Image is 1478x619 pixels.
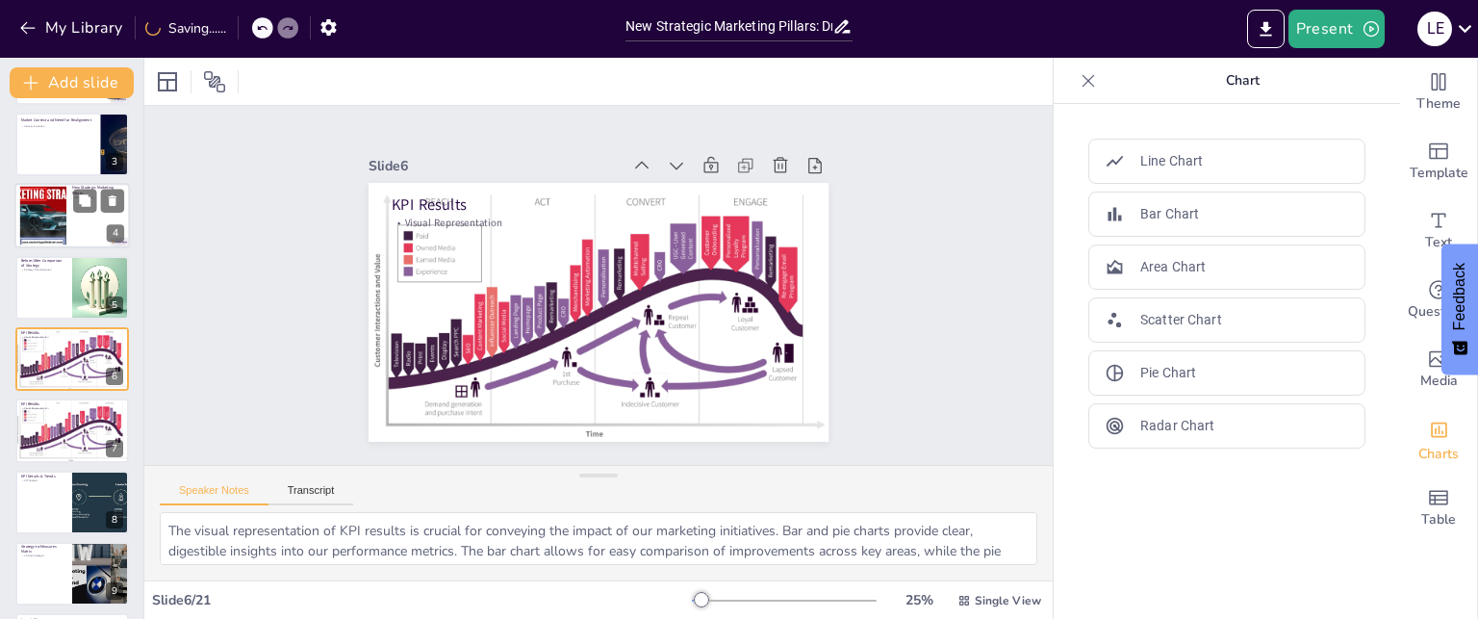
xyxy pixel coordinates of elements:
[625,13,832,40] input: Insert title
[100,548,123,571] button: Delete Slide
[1140,151,1203,171] p: Line Chart
[1421,509,1456,530] span: Table
[15,256,129,320] div: https://cdn.sendsteps.com/images/logo/sendsteps_logo_white.pnghttps://cdn.sendsteps.com/images/lo...
[106,440,123,457] div: 7
[896,591,942,609] div: 25 %
[1451,263,1468,330] span: Feedback
[1408,301,1470,322] span: Questions
[400,172,814,237] p: KPI Results
[1400,196,1477,266] div: Add text boxes
[106,153,123,170] div: 3
[106,297,123,314] div: 5
[381,133,634,177] div: Slide 6
[398,194,812,252] p: Visual Representation
[107,225,124,243] div: 4
[73,333,96,356] button: Duplicate Slide
[268,484,354,505] button: Transcript
[100,477,123,500] button: Delete Slide
[21,335,123,339] p: Visual Representation
[21,544,66,555] p: Strategy-to-Measures Matrix
[21,124,95,128] p: Industry Evolution
[1400,404,1477,474] div: Add charts and graphs
[101,190,124,213] button: Delete Slide
[152,591,692,609] div: Slide 6 / 21
[15,542,129,606] div: 9
[1247,10,1285,48] button: Export to PowerPoint
[73,190,96,213] button: Duplicate Slide
[21,268,66,271] p: Strategy Transformation
[1417,12,1452,46] div: L E
[106,511,123,529] div: 8
[21,117,95,123] p: Market Context and Need for Realignment
[1441,244,1478,374] button: Feedback - Show survey
[1400,266,1477,335] div: Get real-time input from your audience
[72,195,124,199] p: Strategic Pillars
[106,368,123,385] div: 6
[1140,204,1199,224] p: Bar Chart
[15,471,129,534] div: https://cdn.sendsteps.com/images/logo/sendsteps_logo_white.pnghttps://cdn.sendsteps.com/images/lo...
[106,582,123,600] div: 9
[100,333,123,356] button: Delete Slide
[1140,257,1206,277] p: Area Chart
[100,262,123,285] button: Delete Slide
[100,404,123,427] button: Delete Slide
[21,554,66,557] p: Linking Strategies
[1417,10,1452,48] button: L E
[21,401,123,407] p: KPI Results
[1400,58,1477,127] div: Change the overall theme
[100,118,123,142] button: Delete Slide
[73,477,96,500] button: Duplicate Slide
[1410,163,1468,184] span: Template
[1420,371,1458,392] span: Media
[1416,93,1461,115] span: Theme
[1140,310,1222,330] p: Scatter Chart
[15,327,129,391] div: https://cdn.sendsteps.com/images/logo/sendsteps_logo_white.pnghttps://cdn.sendsteps.com/images/lo...
[73,404,96,427] button: Duplicate Slide
[160,484,268,505] button: Speaker Notes
[72,186,124,196] p: New Strategic Marketing Pillars
[145,19,226,38] div: Saving......
[73,118,96,142] button: Duplicate Slide
[21,407,123,411] p: Visual Representation
[14,183,130,248] div: https://cdn.sendsteps.com/images/logo/sendsteps_logo_white.pnghttps://cdn.sendsteps.com/images/lo...
[73,548,96,571] button: Duplicate Slide
[15,113,129,176] div: https://cdn.sendsteps.com/images/logo/sendsteps_logo_white.pnghttps://cdn.sendsteps.com/images/lo...
[14,13,131,43] button: My Library
[1400,335,1477,404] div: Add images, graphics, shapes or video
[975,593,1041,608] span: Single View
[1140,416,1214,436] p: Radar Chart
[203,70,226,93] span: Position
[1418,444,1459,465] span: Charts
[1400,127,1477,196] div: Add ready made slides
[1288,10,1385,48] button: Present
[21,330,123,336] p: KPI Results
[1400,474,1477,543] div: Add a table
[1425,232,1452,253] span: Text
[1104,58,1381,104] p: Chart
[10,67,134,98] button: Add slide
[152,66,183,97] div: Layout
[21,478,66,482] p: KPI Analysis
[21,473,66,478] p: KPI Details & Trends
[15,399,129,462] div: https://cdn.sendsteps.com/images/logo/sendsteps_logo_white.pnghttps://cdn.sendsteps.com/images/lo...
[73,262,96,285] button: Duplicate Slide
[1140,363,1196,383] p: Pie Chart
[160,512,1037,565] textarea: The visual representation of KPI results is crucial for conveying the impact of our marketing ini...
[21,258,66,269] p: Before/After Comparison of Strategy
